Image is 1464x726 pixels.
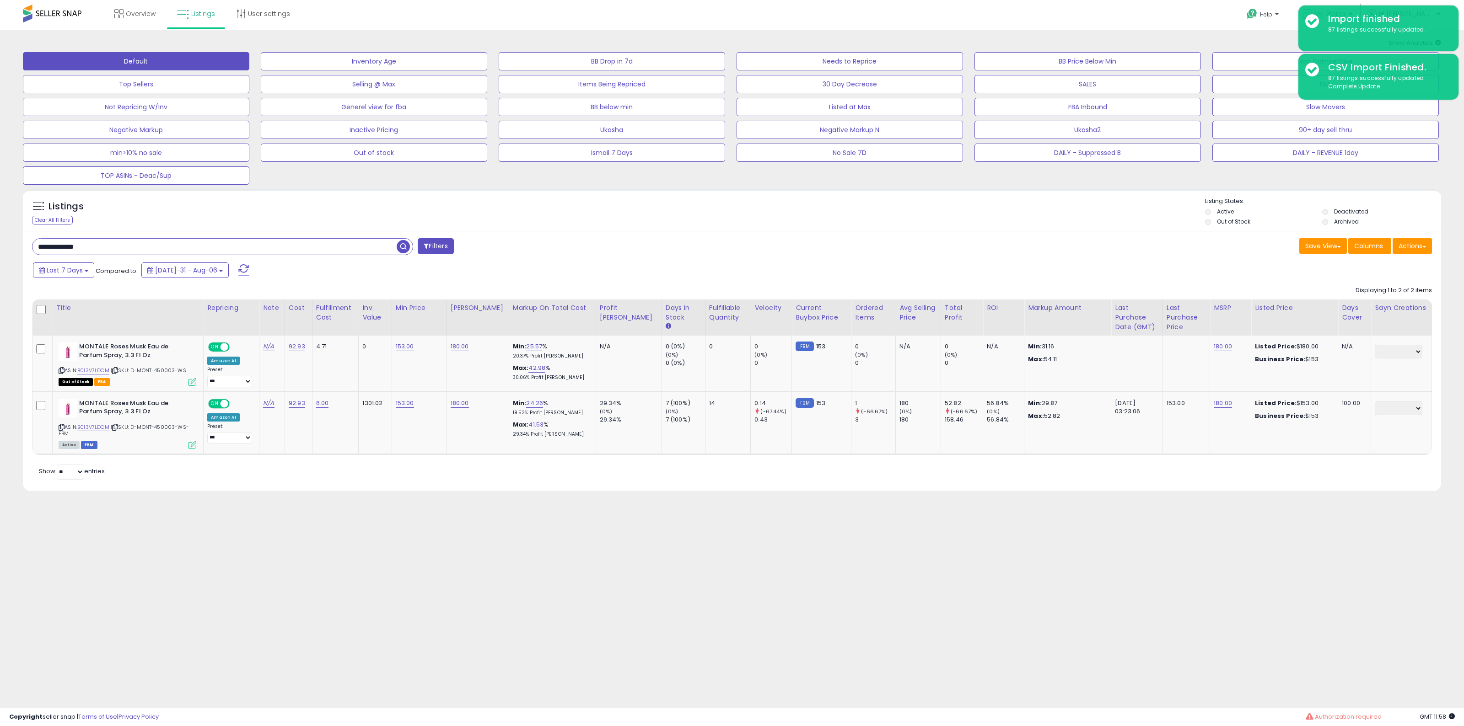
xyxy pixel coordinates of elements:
[855,359,895,367] div: 0
[855,416,895,424] div: 3
[1342,342,1364,351] div: N/A
[23,121,249,139] button: Negative Markup
[1342,303,1367,322] div: Days Cover
[96,267,138,275] span: Compared to:
[1260,11,1272,18] span: Help
[39,467,105,475] span: Show: entries
[899,342,934,351] div: N/A
[1115,399,1156,416] div: [DATE] 03:23:06
[316,342,352,351] div: 4.71
[600,303,658,322] div: Profit [PERSON_NAME]
[126,9,156,18] span: Overview
[987,342,1017,351] div: N/A
[59,342,196,385] div: ASIN:
[209,343,221,351] span: ON
[513,364,589,381] div: %
[987,399,1024,407] div: 56.84%
[418,238,453,254] button: Filters
[513,353,589,359] p: 20.37% Profit [PERSON_NAME]
[1255,342,1297,351] b: Listed Price:
[1028,355,1104,363] p: 54.11
[228,343,243,351] span: OFF
[396,399,414,408] a: 153.00
[1028,412,1104,420] p: 52.82
[1375,303,1428,313] div: Sayn Creations
[737,121,963,139] button: Negative Markup N
[987,416,1024,424] div: 56.84%
[945,351,958,358] small: (0%)
[94,378,110,386] span: FBA
[666,351,678,358] small: (0%)
[1028,342,1104,351] p: 31.16
[513,421,589,438] div: %
[666,342,705,351] div: 0 (0%)
[709,399,743,407] div: 14
[1212,98,1439,116] button: Slow Movers
[209,400,221,407] span: ON
[1205,197,1441,206] p: Listing States:
[1214,399,1232,408] a: 180.00
[666,416,705,424] div: 7 (100%)
[59,399,196,448] div: ASIN:
[899,303,937,322] div: Avg Selling Price
[79,399,190,418] b: MONTALE Roses Musk Eau de Parfum Spray, 3.3 Fl Oz
[261,144,487,162] button: Out of stock
[59,441,80,449] span: All listings currently available for purchase on Amazon
[1167,303,1206,332] div: Last Purchase Price
[600,408,613,415] small: (0%)
[1328,82,1380,90] u: Complete Update
[754,351,767,358] small: (0%)
[600,342,655,351] div: N/A
[1028,399,1104,407] p: 29.87
[1028,411,1044,420] strong: Max:
[396,303,443,313] div: Min Price
[261,98,487,116] button: Generel view for fba
[59,342,77,361] img: 31-Nm9arJpL._SL40_.jpg
[1255,399,1297,407] b: Listed Price:
[191,9,215,18] span: Listings
[362,303,388,322] div: Inv. value
[754,359,791,367] div: 0
[974,144,1201,162] button: DAILY - Suppressed B
[23,98,249,116] button: Not Repricing W/Inv
[945,399,983,407] div: 52.82
[1321,12,1452,26] div: Import finished
[1167,399,1203,407] div: 153.00
[261,75,487,93] button: Selling @ Max
[451,303,505,313] div: [PERSON_NAME]
[1255,303,1334,313] div: Listed Price
[666,359,705,367] div: 0 (0%)
[1371,299,1432,336] th: CSV column name: cust_attr_5_Sayn Creations
[666,399,705,407] div: 7 (100%)
[796,342,813,351] small: FBM
[77,367,109,374] a: B013V7LDCM
[1212,144,1439,162] button: DAILY - REVENUE 1day
[111,367,186,374] span: | SKU: D-MONT-450003-WS
[945,342,983,351] div: 0
[528,363,545,373] a: 42.98
[59,423,189,437] span: | SKU: D-MONT-450003-WS-FBM
[1255,355,1331,363] div: $153
[263,399,274,408] a: N/A
[59,378,93,386] span: All listings that are currently out of stock and unavailable for purchase on Amazon
[754,342,791,351] div: 0
[1354,241,1383,251] span: Columns
[23,52,249,70] button: Default
[737,52,963,70] button: Needs to Reprice
[263,342,274,351] a: N/A
[141,262,229,278] button: [DATE]-31 - Aug-06
[1255,342,1331,351] div: $180.00
[1255,355,1305,363] b: Business Price:
[974,98,1201,116] button: FBA Inbound
[59,399,77,417] img: 31-Nm9arJpL._SL40_.jpg
[760,408,786,415] small: (-67.44%)
[1348,238,1391,254] button: Columns
[513,410,589,416] p: 19.52% Profit [PERSON_NAME]
[1255,399,1331,407] div: $153.00
[737,144,963,162] button: No Sale 7D
[1028,399,1042,407] strong: Min:
[709,342,743,351] div: 0
[666,303,701,322] div: Days In Stock
[32,216,73,224] div: Clear All Filters
[987,303,1020,313] div: ROI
